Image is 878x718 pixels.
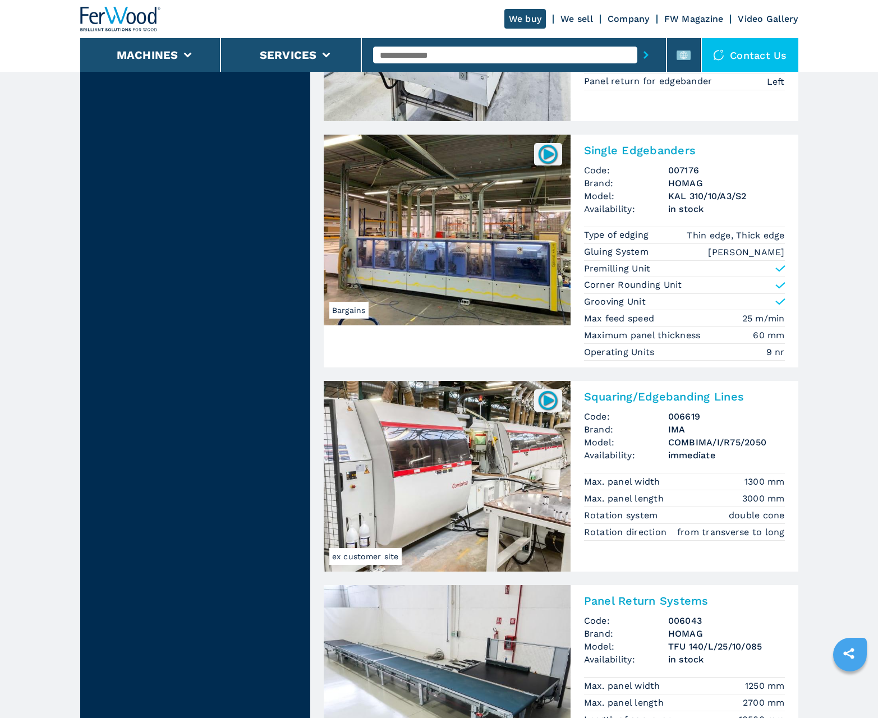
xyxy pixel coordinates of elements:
[668,449,785,462] span: immediate
[117,48,178,62] button: Machines
[713,49,724,61] img: Contact us
[584,202,668,215] span: Availability:
[668,177,785,190] h3: HOMAG
[668,202,785,215] span: in stock
[766,346,785,358] em: 9 nr
[584,390,785,403] h2: Squaring/Edgebanding Lines
[744,475,785,488] em: 1300 mm
[745,679,785,692] em: 1250 mm
[668,640,785,653] h3: TFU 140/L/25/10/085
[329,302,369,319] span: Bargains
[668,190,785,202] h3: KAL 310/10/A3/S2
[668,627,785,640] h3: HOMAG
[687,229,784,242] em: Thin edge, Thick edge
[608,13,650,24] a: Company
[584,697,667,709] p: Max. panel length
[584,229,652,241] p: Type of edging
[584,614,668,627] span: Code:
[742,312,785,325] em: 25 m/min
[584,436,668,449] span: Model:
[584,476,663,488] p: Max. panel width
[560,13,593,24] a: We sell
[584,312,658,325] p: Max feed speed
[584,144,785,157] h2: Single Edgebanders
[80,7,161,31] img: Ferwood
[584,410,668,423] span: Code:
[584,653,668,666] span: Availability:
[324,135,798,367] a: Single Edgebanders HOMAG KAL 310/10/A3/S2Bargains007176Single EdgebandersCode:007176Brand:HOMAGMo...
[668,410,785,423] h3: 006619
[584,296,646,308] p: Grooving Unit
[708,246,784,259] em: [PERSON_NAME]
[584,164,668,177] span: Code:
[729,509,785,522] em: double cone
[664,13,724,24] a: FW Magazine
[668,614,785,627] h3: 006043
[584,190,668,202] span: Model:
[743,696,785,709] em: 2700 mm
[537,143,559,165] img: 007176
[584,177,668,190] span: Brand:
[584,509,661,522] p: Rotation system
[584,75,715,88] p: Panel return for edgebander
[835,639,863,668] a: sharethis
[584,423,668,436] span: Brand:
[584,493,667,505] p: Max. panel length
[702,38,798,72] div: Contact us
[677,526,785,538] em: from transverse to long
[584,346,658,358] p: Operating Units
[753,329,784,342] em: 60 mm
[324,135,571,325] img: Single Edgebanders HOMAG KAL 310/10/A3/S2
[584,594,785,607] h2: Panel Return Systems
[668,436,785,449] h3: COMBIMA/I/R75/2050
[584,680,663,692] p: Max. panel width
[504,9,546,29] a: We buy
[584,329,704,342] p: Maximum panel thickness
[738,13,798,24] a: Video Gallery
[324,381,571,572] img: Squaring/Edgebanding Lines IMA COMBIMA/I/R75/2050
[637,42,655,68] button: submit-button
[584,263,651,275] p: Premilling Unit
[767,75,785,88] em: Left
[668,653,785,666] span: in stock
[742,492,785,505] em: 3000 mm
[324,381,798,572] a: Squaring/Edgebanding Lines IMA COMBIMA/I/R75/2050ex customer site006619Squaring/Edgebanding Lines...
[668,423,785,436] h3: IMA
[584,526,670,538] p: Rotation direction
[584,246,652,258] p: Gluing System
[584,449,668,462] span: Availability:
[830,668,870,710] iframe: Chat
[584,279,682,291] p: Corner Rounding Unit
[537,389,559,411] img: 006619
[584,640,668,653] span: Model:
[668,164,785,177] h3: 007176
[329,548,402,565] span: ex customer site
[260,48,317,62] button: Services
[584,627,668,640] span: Brand:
